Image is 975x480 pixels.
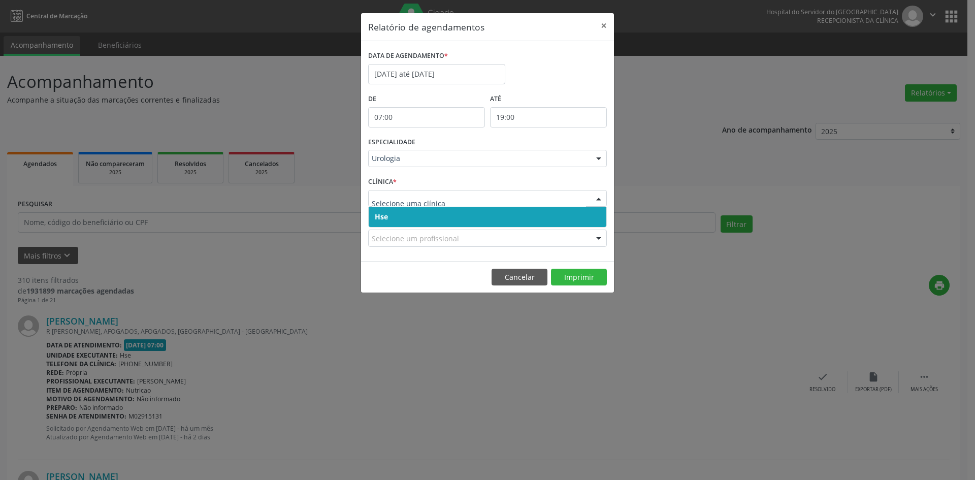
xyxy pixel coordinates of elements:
[492,269,547,286] button: Cancelar
[368,91,485,107] label: De
[490,107,607,127] input: Selecione o horário final
[368,20,484,34] h5: Relatório de agendamentos
[368,64,505,84] input: Selecione uma data ou intervalo
[490,91,607,107] label: ATÉ
[594,13,614,38] button: Close
[372,194,586,214] input: Selecione uma clínica
[368,107,485,127] input: Selecione o horário inicial
[368,48,448,64] label: DATA DE AGENDAMENTO
[372,233,459,244] span: Selecione um profissional
[368,174,397,190] label: CLÍNICA
[368,135,415,150] label: ESPECIALIDADE
[551,269,607,286] button: Imprimir
[372,153,586,164] span: Urologia
[375,212,388,221] span: Hse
